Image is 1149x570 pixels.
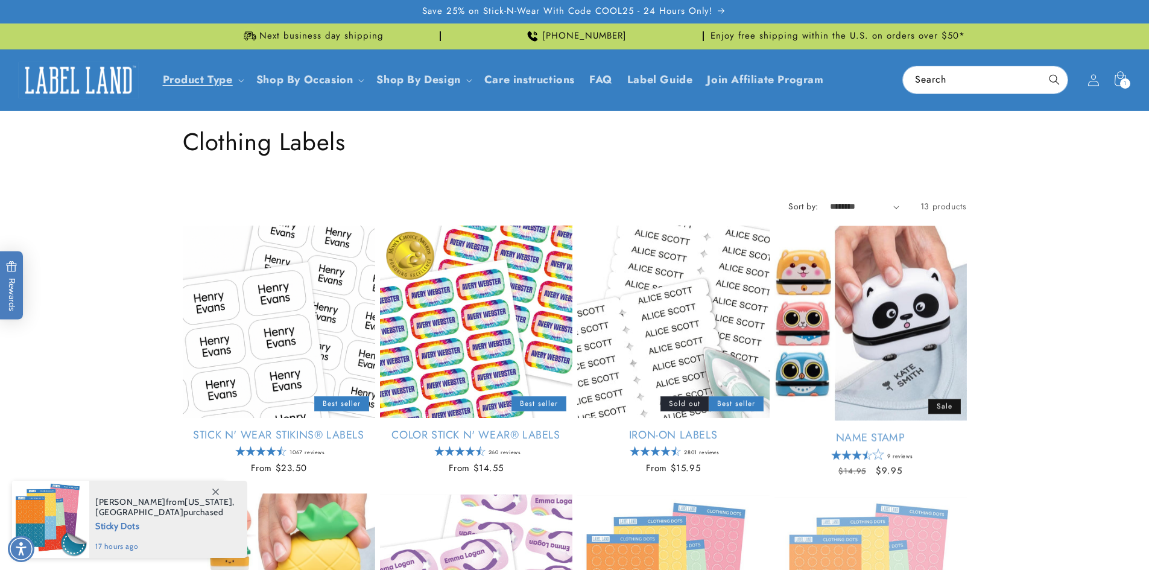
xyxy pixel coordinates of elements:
[700,66,831,94] a: Join Affiliate Program
[709,24,967,49] div: Announcement
[163,72,233,87] a: Product Type
[577,428,770,442] a: Iron-On Labels
[256,73,353,87] span: Shop By Occasion
[920,200,967,212] span: 13 products
[422,5,713,17] span: Save 25% on Stick-N-Wear With Code COOL25 - 24 Hours Only!
[14,57,144,103] a: Label Land
[376,72,460,87] a: Shop By Design
[1041,66,1068,93] button: Search
[484,73,575,87] span: Care instructions
[369,66,476,94] summary: Shop By Design
[620,66,700,94] a: Label Guide
[95,507,183,518] span: [GEOGRAPHIC_DATA]
[707,73,823,87] span: Join Affiliate Program
[627,73,693,87] span: Label Guide
[446,24,704,49] div: Announcement
[542,30,627,42] span: [PHONE_NUMBER]
[95,496,166,507] span: [PERSON_NAME]
[18,62,139,99] img: Label Land
[8,536,34,562] div: Accessibility Menu
[259,30,384,42] span: Next business day shipping
[249,66,370,94] summary: Shop By Occasion
[6,261,17,311] span: Rewards
[582,66,620,94] a: FAQ
[477,66,582,94] a: Care instructions
[95,497,235,518] span: from , purchased
[774,431,967,445] a: Name Stamp
[185,496,232,507] span: [US_STATE]
[1124,78,1127,89] span: 1
[788,200,818,212] label: Sort by:
[183,428,375,442] a: Stick N' Wear Stikins® Labels
[183,24,441,49] div: Announcement
[711,30,965,42] span: Enjoy free shipping within the U.S. on orders over $50*
[589,73,613,87] span: FAQ
[156,66,249,94] summary: Product Type
[380,428,572,442] a: Color Stick N' Wear® Labels
[183,126,967,157] h1: Clothing Labels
